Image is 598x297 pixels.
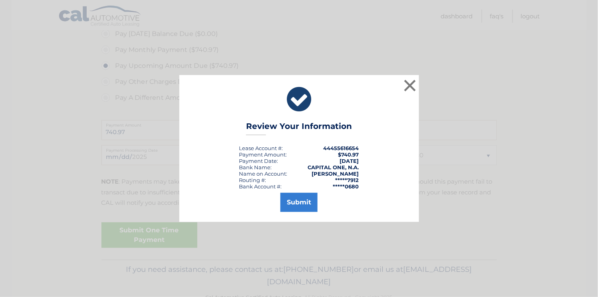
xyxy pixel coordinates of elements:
[280,193,318,212] button: Submit
[239,164,272,170] div: Bank Name:
[239,170,288,177] div: Name on Account:
[239,158,277,164] span: Payment Date
[239,158,278,164] div: :
[402,77,418,93] button: ×
[239,183,282,190] div: Bank Account #:
[239,177,266,183] div: Routing #:
[308,164,359,170] strong: CAPITAL ONE, N.A.
[246,121,352,135] h3: Review Your Information
[239,145,283,151] div: Lease Account #:
[239,151,287,158] div: Payment Amount:
[340,158,359,164] span: [DATE]
[324,145,359,151] strong: 44455616654
[338,151,359,158] span: $740.97
[312,170,359,177] strong: [PERSON_NAME]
